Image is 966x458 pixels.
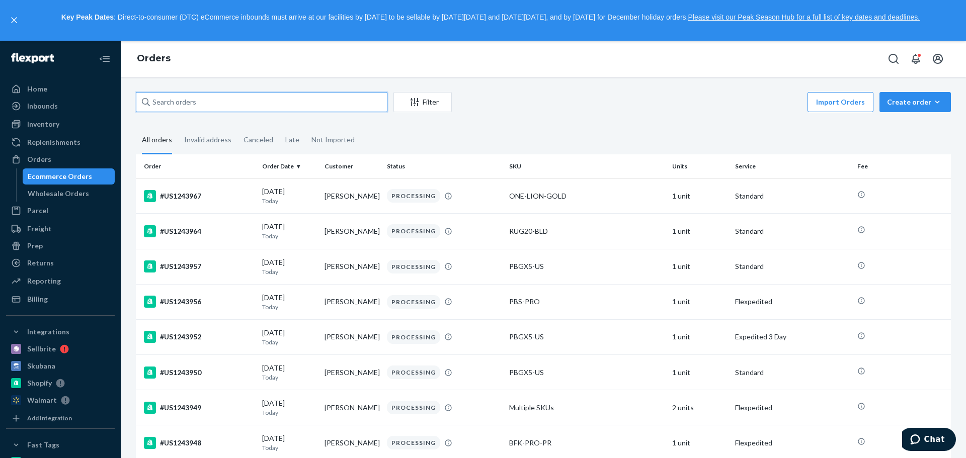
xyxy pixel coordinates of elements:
[144,331,254,343] div: #US1243952
[6,375,115,391] a: Shopify
[27,361,55,371] div: Skubana
[509,438,664,448] div: BFK-PRO-PR
[668,284,731,319] td: 1 unit
[27,84,47,94] div: Home
[23,186,115,202] a: Wholesale Orders
[387,224,440,238] div: PROCESSING
[144,437,254,449] div: #US1243948
[320,249,383,284] td: [PERSON_NAME]
[387,401,440,414] div: PROCESSING
[509,261,664,271] div: PBGX5-US
[668,354,731,390] td: 1 unit
[320,354,383,390] td: [PERSON_NAME]
[27,137,80,147] div: Replenishments
[27,414,72,422] div: Add Integration
[735,226,849,236] p: Standard
[136,92,387,112] input: Search orders
[311,127,355,153] div: Not Imported
[928,49,948,69] button: Open account menu
[883,49,904,69] button: Open Search Box
[9,15,19,25] button: close,
[6,116,115,132] a: Inventory
[262,187,316,205] div: [DATE]
[668,390,731,425] td: 2 units
[262,267,316,276] p: Today
[11,53,54,63] img: Flexport logo
[262,293,316,311] div: [DATE]
[735,191,849,201] p: Standard
[27,395,57,405] div: Walmart
[258,154,320,178] th: Order Date
[184,127,231,153] div: Invalid address
[505,390,668,425] td: Multiple SKUs
[27,241,43,251] div: Prep
[735,438,849,448] p: Flexpedited
[394,97,451,107] div: Filter
[262,398,316,417] div: [DATE]
[27,378,52,388] div: Shopify
[879,92,951,112] button: Create order
[144,260,254,272] div: #US1243957
[144,296,254,308] div: #US1243956
[27,206,48,216] div: Parcel
[320,319,383,354] td: [PERSON_NAME]
[262,443,316,452] p: Today
[24,9,957,26] p: : Direct-to-consumer (DTC) eCommerce inbounds must arrive at our facilities by [DATE] to be sella...
[902,428,956,453] iframe: Opens a widget where you can chat to one of our agents
[244,127,273,153] div: Canceled
[28,189,89,199] div: Wholesale Orders
[387,330,440,344] div: PROCESSING
[6,134,115,150] a: Replenishments
[808,92,873,112] button: Import Orders
[325,162,379,170] div: Customer
[688,13,920,21] a: Please visit our Peak Season Hub for a full list of key dates and deadlines.
[262,363,316,382] div: [DATE]
[735,332,849,342] p: Expedited 3 Day
[137,53,171,64] a: Orders
[262,408,316,417] p: Today
[383,154,505,178] th: Status
[6,412,115,424] a: Add Integration
[393,92,452,112] button: Filter
[6,98,115,114] a: Inbounds
[320,178,383,214] td: [PERSON_NAME]
[387,365,440,379] div: PROCESSING
[6,151,115,167] a: Orders
[27,119,59,129] div: Inventory
[262,257,316,276] div: [DATE]
[668,249,731,284] td: 1 unit
[320,390,383,425] td: [PERSON_NAME]
[387,189,440,203] div: PROCESSING
[320,214,383,249] td: [PERSON_NAME]
[853,154,951,178] th: Fee
[6,255,115,271] a: Returns
[509,191,664,201] div: ONE-LION-GOLD
[262,433,316,452] div: [DATE]
[887,97,943,107] div: Create order
[6,238,115,254] a: Prep
[6,324,115,340] button: Integrations
[262,328,316,346] div: [DATE]
[906,49,926,69] button: Open notifications
[262,222,316,240] div: [DATE]
[387,436,440,449] div: PROCESSING
[262,338,316,346] p: Today
[509,368,664,378] div: PBGX5-US
[668,319,731,354] td: 1 unit
[731,154,853,178] th: Service
[509,226,664,236] div: RUG20-BLD
[262,373,316,382] p: Today
[129,44,179,73] ol: breadcrumbs
[6,291,115,307] a: Billing
[262,303,316,311] p: Today
[144,402,254,414] div: #US1243949
[27,327,69,337] div: Integrations
[6,273,115,289] a: Reporting
[262,197,316,205] p: Today
[735,261,849,271] p: Standard
[509,332,664,342] div: PBGX5-US
[505,154,668,178] th: SKU
[28,171,92,181] div: Ecommerce Orders
[144,190,254,202] div: #US1243967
